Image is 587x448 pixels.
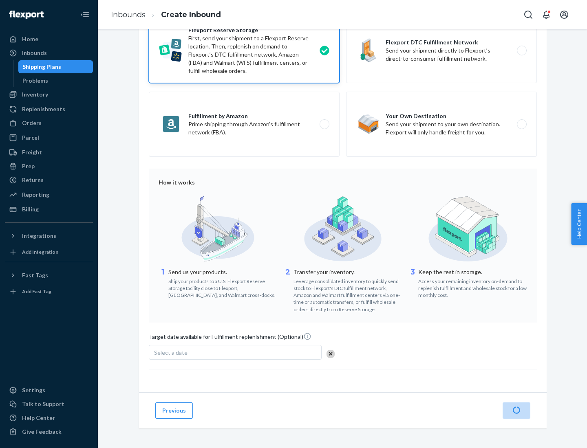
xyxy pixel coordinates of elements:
[9,11,44,19] img: Flexport logo
[5,203,93,216] a: Billing
[22,191,49,199] div: Reporting
[5,397,93,411] a: Talk to Support
[5,103,93,116] a: Replenishments
[22,63,61,71] div: Shipping Plans
[22,162,35,170] div: Prep
[22,428,62,436] div: Give Feedback
[293,268,402,276] p: Transfer your inventory.
[155,402,193,419] button: Previous
[22,105,65,113] div: Replenishments
[5,173,93,187] a: Returns
[22,386,45,394] div: Settings
[22,35,38,43] div: Home
[5,188,93,201] a: Reporting
[22,205,39,213] div: Billing
[22,414,55,422] div: Help Center
[284,267,292,313] div: 2
[159,178,527,187] div: How it works
[5,246,93,259] a: Add Integration
[168,268,277,276] p: Send us your products.
[154,349,188,356] span: Select a date
[5,229,93,242] button: Integrations
[161,10,221,19] a: Create Inbound
[418,276,527,299] div: Access your remaining inventory on-demand to replenish fulfillment and wholesale stock for a low ...
[22,288,51,295] div: Add Fast Tag
[5,146,93,159] a: Freight
[571,203,587,245] button: Help Center
[5,46,93,59] a: Inbounds
[22,176,44,184] div: Returns
[22,271,48,279] div: Fast Tags
[111,10,146,19] a: Inbounds
[5,425,93,438] button: Give Feedback
[5,131,93,144] a: Parcel
[22,232,56,240] div: Integrations
[556,7,572,23] button: Open account menu
[104,3,227,27] ol: breadcrumbs
[418,268,527,276] p: Keep the rest in storage.
[520,7,536,23] button: Open Search Box
[5,269,93,282] button: Fast Tags
[77,7,93,23] button: Close Navigation
[22,248,58,255] div: Add Integration
[22,90,48,99] div: Inventory
[293,276,402,313] div: Leverage consolidated inventory to quickly send stock to Flexport's DTC fulfillment network, Amaz...
[18,60,93,73] a: Shipping Plans
[168,276,277,299] div: Ship your products to a U.S. Flexport Reserve Storage facility close to Flexport, [GEOGRAPHIC_DAT...
[22,148,42,156] div: Freight
[5,160,93,173] a: Prep
[159,267,167,299] div: 1
[149,332,311,344] span: Target date available for Fulfillment replenishment (Optional)
[22,49,47,57] div: Inbounds
[503,402,530,419] button: Next
[538,7,554,23] button: Open notifications
[408,267,417,299] div: 3
[22,119,42,127] div: Orders
[5,88,93,101] a: Inventory
[5,33,93,46] a: Home
[22,400,64,408] div: Talk to Support
[5,285,93,298] a: Add Fast Tag
[22,77,48,85] div: Problems
[18,74,93,87] a: Problems
[22,134,39,142] div: Parcel
[5,116,93,130] a: Orders
[5,411,93,424] a: Help Center
[5,384,93,397] a: Settings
